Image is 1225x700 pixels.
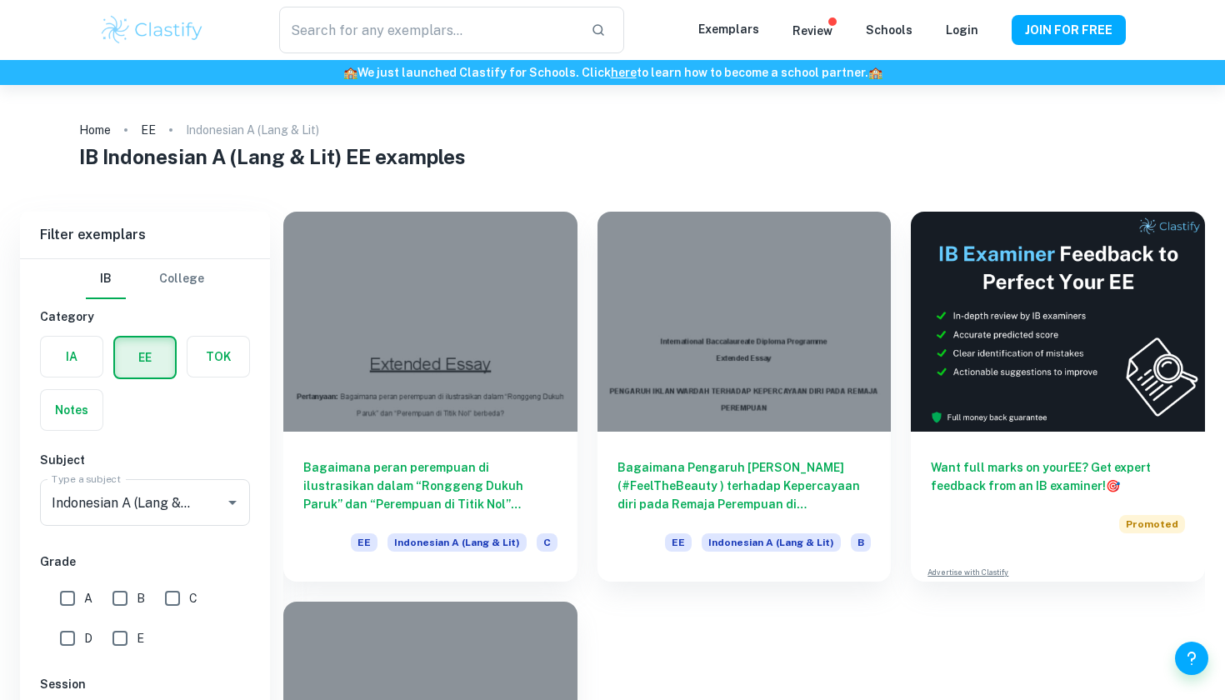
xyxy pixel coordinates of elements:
[866,23,912,37] a: Schools
[40,675,250,693] h6: Session
[1012,15,1126,45] button: JOIN FOR FREE
[611,66,637,79] a: here
[137,629,144,647] span: E
[79,118,111,142] a: Home
[41,337,102,377] button: IA
[79,142,1146,172] h1: IB Indonesian A (Lang & Lit) EE examples
[3,63,1222,82] h6: We just launched Clastify for Schools. Click to learn how to become a school partner.
[931,458,1185,495] h6: Want full marks on your EE ? Get expert feedback from an IB examiner!
[141,118,156,142] a: EE
[283,212,577,582] a: Bagaimana peran perempuan di ilustrasikan dalam “Ronggeng Dukuh Paruk” dan “Perempuan di Titik No...
[698,20,759,38] p: Exemplars
[597,212,892,582] a: Bagaimana Pengaruh [PERSON_NAME] (#FeelTheBeauty ) terhadap Kepercayaan diri pada Remaja Perempua...
[851,533,871,552] span: B
[86,259,204,299] div: Filter type choice
[40,451,250,469] h6: Subject
[159,259,204,299] button: College
[617,458,872,513] h6: Bagaimana Pengaruh [PERSON_NAME] (#FeelTheBeauty ) terhadap Kepercayaan diri pada Remaja Perempua...
[911,212,1205,582] a: Want full marks on yourEE? Get expert feedback from an IB examiner!PromotedAdvertise with Clastify
[911,212,1205,432] img: Thumbnail
[20,212,270,258] h6: Filter exemplars
[84,629,92,647] span: D
[868,66,882,79] span: 🏫
[86,259,126,299] button: IB
[187,337,249,377] button: TOK
[387,533,527,552] span: Indonesian A (Lang & Lit)
[41,390,102,430] button: Notes
[279,7,577,53] input: Search for any exemplars...
[84,589,92,607] span: A
[1106,479,1120,492] span: 🎯
[303,458,557,513] h6: Bagaimana peran perempuan di ilustrasikan dalam “Ronggeng Dukuh Paruk” dan “Perempuan di Titik No...
[52,472,121,486] label: Type a subject
[137,589,145,607] span: B
[702,533,841,552] span: Indonesian A (Lang & Lit)
[189,589,197,607] span: C
[343,66,357,79] span: 🏫
[115,337,175,377] button: EE
[221,491,244,514] button: Open
[927,567,1008,578] a: Advertise with Clastify
[351,533,377,552] span: EE
[40,307,250,326] h6: Category
[665,533,692,552] span: EE
[99,13,205,47] img: Clastify logo
[792,22,832,40] p: Review
[1175,642,1208,675] button: Help and Feedback
[537,533,557,552] span: C
[40,552,250,571] h6: Grade
[946,23,978,37] a: Login
[186,121,319,139] p: Indonesian A (Lang & Lit)
[1119,515,1185,533] span: Promoted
